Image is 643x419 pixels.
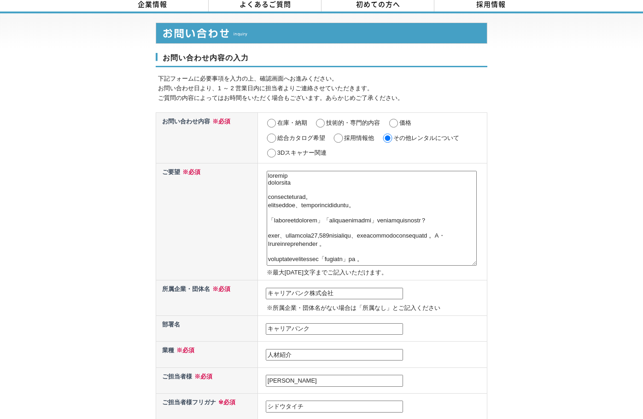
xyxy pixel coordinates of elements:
span: ※必須 [210,285,230,292]
th: 業種 [156,342,258,367]
label: 在庫・納期 [277,119,307,126]
span: ※必須 [180,169,200,175]
label: 総合カタログ希望 [277,134,325,141]
th: ご担当者様 [156,367,258,393]
h3: お問い合わせ内容の入力 [156,53,487,68]
label: 価格 [399,119,411,126]
span: ※必須 [192,373,212,380]
label: 採用情報他 [344,134,374,141]
input: 例）株式会社ソーキ [266,288,403,300]
span: ※必須 [174,347,194,354]
input: 例）ソーキ タロウ [266,401,403,413]
input: 例）創紀 太郎 [266,375,403,387]
p: 下記フォームに必要事項を入力の上、確認画面へお進みください。 お問い合わせ日より、1 ～ 2 営業日内に担当者よりご連絡させていただきます。 ご質問の内容によってはお時間をいただく場合もございま... [158,74,487,103]
th: お問い合わせ内容 [156,112,258,163]
th: 所属企業・団体名 [156,280,258,316]
img: お問い合わせ [156,23,487,44]
p: ※最大[DATE]文字までご記入いただけます。 [267,268,485,278]
span: ※必須 [210,118,230,125]
label: 技術的・専門的内容 [326,119,380,126]
th: ご要望 [156,163,258,280]
input: 例）カスタマーサポート部 [266,323,403,335]
p: ※所属企業・団体名がない場合は「所属なし」とご記入ください [267,303,485,313]
span: ※必須 [216,399,235,406]
th: 部署名 [156,316,258,342]
input: 業種不明の場合、事業内容を記載ください [266,349,403,361]
th: ご担当者様フリガナ [156,393,258,419]
label: 3Dスキャナー関連 [277,149,327,156]
label: その他レンタルについて [393,134,459,141]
